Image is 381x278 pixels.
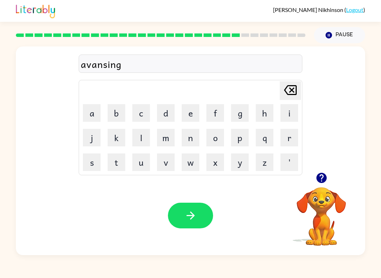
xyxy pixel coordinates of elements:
a: Logout [346,6,363,13]
div: avansing [81,57,300,71]
button: z [256,153,273,171]
button: w [182,153,199,171]
button: g [231,104,249,122]
button: t [108,153,125,171]
button: j [83,129,101,146]
button: y [231,153,249,171]
button: u [132,153,150,171]
button: d [157,104,175,122]
button: o [206,129,224,146]
button: k [108,129,125,146]
button: m [157,129,175,146]
button: l [132,129,150,146]
button: h [256,104,273,122]
button: Pause [314,27,365,43]
button: c [132,104,150,122]
div: ( ) [273,6,365,13]
button: n [182,129,199,146]
button: ' [280,153,298,171]
button: i [280,104,298,122]
video: Your browser must support playing .mp4 files to use Literably. Please try using another browser. [286,176,357,247]
button: q [256,129,273,146]
button: r [280,129,298,146]
button: x [206,153,224,171]
button: v [157,153,175,171]
span: [PERSON_NAME] Nikhinson [273,6,344,13]
button: a [83,104,101,122]
button: f [206,104,224,122]
button: p [231,129,249,146]
img: Literably [16,3,55,18]
button: b [108,104,125,122]
button: s [83,153,101,171]
button: e [182,104,199,122]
